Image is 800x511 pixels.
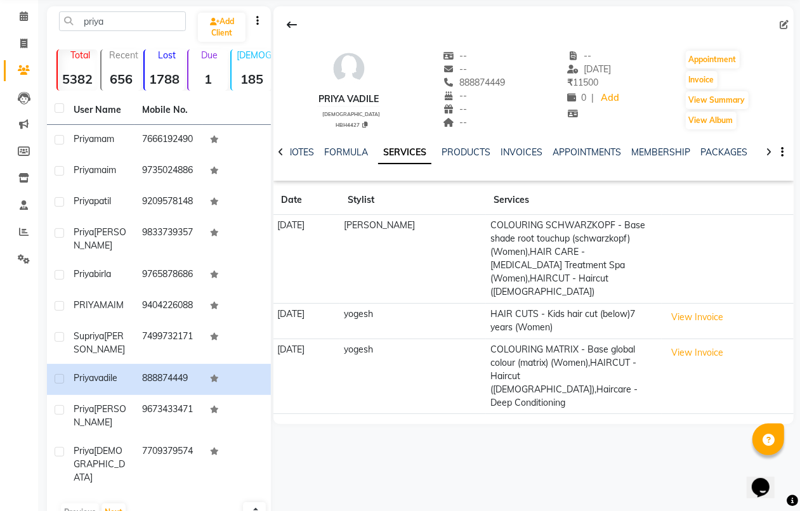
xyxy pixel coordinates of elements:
[686,91,749,109] button: View Summary
[330,49,368,87] img: avatar
[188,71,228,87] strong: 1
[340,339,486,414] td: yogesh
[340,186,486,215] th: Stylist
[567,63,611,75] span: [DATE]
[63,49,98,61] p: Total
[74,164,94,176] span: priya
[443,77,505,88] span: 888874449
[486,303,662,339] td: HAIR CUTS - Kids hair cut (below)7 years (Women)
[567,77,598,88] span: 11500
[74,403,94,415] span: priya
[94,372,117,384] span: vadile
[66,96,134,125] th: User Name
[74,226,94,238] span: Priya
[631,146,690,158] a: MEMBERSHIP
[94,133,114,145] span: mam
[666,343,729,363] button: View Invoice
[191,49,228,61] p: Due
[666,307,729,327] button: View Invoice
[686,51,740,68] button: Appointment
[273,303,340,339] td: [DATE]
[134,322,203,364] td: 7499732171
[74,133,94,145] span: priya
[58,71,98,87] strong: 5382
[486,186,662,215] th: Services
[232,71,272,87] strong: 185
[486,215,662,304] td: COLOURING SCHWARZKOPF - Base shade root touchup (schwarzkopf) (Women),HAIR CARE - [MEDICAL_DATA] ...
[134,437,203,492] td: 7709379574
[100,299,124,311] span: MAIM
[94,164,116,176] span: maim
[486,339,662,414] td: COLOURING MATRIX - Base global colour (matrix) (Women),HAIRCUT - Haircut ([DEMOGRAPHIC_DATA]),Hai...
[553,146,621,158] a: APPOINTMENTS
[102,71,141,87] strong: 656
[443,90,467,101] span: --
[74,330,104,342] span: supriya
[134,156,203,187] td: 9735024886
[237,49,272,61] p: [DEMOGRAPHIC_DATA]
[94,268,111,280] span: birla
[567,92,586,103] span: 0
[273,215,340,304] td: [DATE]
[599,89,621,107] a: Add
[442,146,490,158] a: PRODUCTS
[567,50,591,61] span: --
[567,77,573,88] span: ₹
[378,141,431,164] a: SERVICES
[443,63,467,75] span: --
[74,268,94,280] span: priya
[74,372,94,384] span: priya
[134,96,203,125] th: Mobile No.
[322,111,380,117] span: [DEMOGRAPHIC_DATA]
[134,364,203,395] td: 888874449
[74,299,100,311] span: PRIYA
[501,146,542,158] a: INVOICES
[134,260,203,291] td: 9765878686
[74,226,126,251] span: [PERSON_NAME]
[747,460,787,498] iframe: chat widget
[150,49,185,61] p: Lost
[74,445,125,483] span: [DEMOGRAPHIC_DATA]
[686,71,718,89] button: Invoice
[145,71,185,87] strong: 1788
[59,11,186,31] input: Search by Name/Mobile/Email/Code
[134,291,203,322] td: 9404226088
[198,13,246,42] a: Add Client
[324,146,368,158] a: FORMULA
[700,146,747,158] a: PACKAGES
[94,195,111,207] span: patil
[443,103,467,115] span: --
[285,146,314,158] a: NOTES
[279,13,305,37] div: Back to Client
[322,120,380,129] div: HBH4427
[107,49,141,61] p: Recent
[686,112,737,129] button: View Album
[443,50,467,61] span: --
[134,125,203,156] td: 7666192490
[74,195,94,207] span: priya
[273,186,340,215] th: Date
[134,218,203,260] td: 9833739357
[74,445,94,456] span: priya
[134,395,203,437] td: 9673433471
[340,215,486,304] td: [PERSON_NAME]
[340,303,486,339] td: yogesh
[74,403,126,428] span: [PERSON_NAME]
[317,93,380,106] div: priya vadile
[273,339,340,414] td: [DATE]
[443,117,467,128] span: --
[591,91,594,105] span: |
[134,187,203,218] td: 9209578148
